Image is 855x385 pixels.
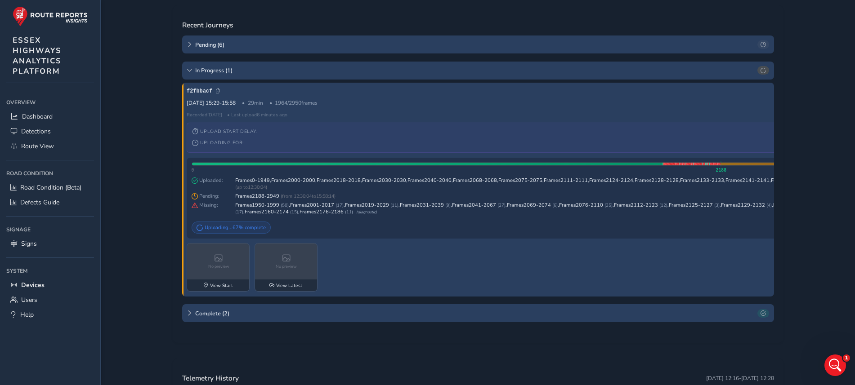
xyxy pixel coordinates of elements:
[7,193,173,264] div: Mikko says…
[289,209,298,215] span: ( 15 )
[6,180,94,195] a: Road Condition (Beta)
[195,310,754,317] span: Complete ( 2 )
[718,163,721,165] div: Missing frames 2176-2186 (11 frames)
[389,202,398,208] span: ( 11 )
[235,202,289,208] span: Frames 1950 - 1999
[235,184,267,190] span: (up to 12:30:04 )
[406,177,452,184] span: , Frames 2040 - 2040
[770,177,815,184] span: , Frames 2159 - 2159
[40,47,166,65] div: does it help the upload if the camera is on in a residential area
[710,163,714,165] div: Missing frames 2142-2158 (17 frames)
[558,202,613,208] span: , Frames 2076 - 2110
[14,294,21,301] button: Emoji picker
[13,6,88,27] img: rr logo
[32,42,173,70] div: does it help the upload if the camera is on in a residential area
[192,177,232,184] span: Uploaded:
[187,111,222,118] span: Recorded [DATE]
[14,198,140,242] div: Yes, and please open this page if possible to actually monitor during that 5-10 minutes and it wi...
[279,202,289,208] span: ( 50 )
[141,4,158,21] button: Home
[187,99,236,106] span: [DATE] 15:29 - 15:58
[720,202,772,208] span: , Frames 2129 - 2132
[6,195,94,210] a: Defects Guide
[195,41,754,49] span: Pending ( 6 )
[289,202,344,208] span: , Frames 2001 - 2017
[26,5,40,19] img: Profile image for Mikko
[44,11,84,20] p: Active 2h ago
[765,202,772,208] span: ( 4 )
[6,292,94,307] a: Users
[588,177,633,184] span: , Frames 2124 - 2124
[694,163,703,165] div: Missing frames 2076-2110 (35 frames)
[21,142,54,150] span: Route View
[195,66,754,74] span: In Progress ( 1 )
[496,202,506,208] span: ( 27 )
[22,112,53,121] span: Dashboard
[192,128,258,135] span: Upload Start Delay:
[20,310,34,319] span: Help
[187,243,250,292] a: No previewView Start
[344,202,398,208] span: , Frames 2019 - 2029
[192,139,244,146] span: Uploading for:
[270,177,315,184] span: , Frames 2000 - 2000
[7,78,173,140] div: Mikko says…
[21,127,51,136] span: Detections
[7,264,173,294] div: Aiden says…
[43,294,50,301] button: Upload attachment
[716,168,727,173] span: 2188
[28,294,36,301] button: Gif picker
[13,35,62,76] span: ESSEX HIGHWAYS ANALYTICS PLATFORM
[451,202,506,208] span: , Frames 2041 - 2067
[824,354,846,376] iframe: Intercom live chat
[298,208,353,215] span: , Frames 2176 - 2186
[54,234,124,241] a: [URL][DOMAIN_NAME]
[21,281,45,289] span: Devices
[255,243,318,292] a: No previewView Latest
[21,296,37,304] span: Users
[199,202,218,208] span: Diagnostic information: These frames appear to be missing from the upload sequence. This is being...
[603,202,613,208] span: ( 35 )
[14,249,85,255] div: [PERSON_NAME] • 2h ago
[703,163,705,165] div: Missing frames 2112-2123 (12 frames)
[158,4,174,20] div: Close
[192,163,663,165] div: Uploaded frames 0-1949
[772,202,824,208] span: , Frames 2134 - 2140
[7,78,148,133] div: sure! when the vehicle is not moving it will not take new images so the backlog will not grow, an...
[93,269,166,278] div: i will do that thank you
[192,221,271,234] div: Uploading... 67 % complete
[20,183,81,192] span: Road Condition (Beta)
[334,202,344,208] span: ( 17 )
[356,209,377,215] span: This diagnostic information helps our technical team monitor and improve the upload process. Data...
[683,163,685,165] div: Missing frames 2031-2039 (9 frames)
[32,140,173,186] div: so, before i leave later to go to my area if i leave the van running for lie 5-10 minutes then go...
[154,291,169,305] button: Send a message…
[713,202,720,208] span: ( 3 )
[361,177,406,184] span: , Frames 2030 - 2030
[14,83,140,127] div: sure! when the vehicle is not moving it will not take new images so the backlog will not grow, an...
[398,202,451,208] span: , Frames 2031 - 2039
[276,264,297,269] span: No preview
[86,264,173,283] div: i will do that thank you
[242,99,263,106] span: 29 min
[7,140,173,193] div: Aiden says…
[714,163,718,165] div: Missing frames 2160-2174 (15 frames)
[243,208,298,215] span: , Frames 2160 - 2174
[6,307,94,322] a: Help
[7,193,148,248] div: Yes, and please open this page if possible to actually monitor during that 5-10 minutes and it wi...
[6,96,94,109] div: Overview
[6,167,94,180] div: Road Condition
[187,88,220,94] span: Click to copy journey ID
[6,236,94,251] a: Signs
[40,145,166,180] div: so, before i leave later to go to my area if i leave the van running for lie 5-10 minutes then go...
[21,239,37,248] span: Signs
[208,264,229,269] span: No preview
[843,354,850,362] span: 1
[235,209,243,215] span: ( 17 )
[279,193,336,199] span: ( from 12:30:04 to 15:58:14 )
[227,111,287,118] span: • Last upload 6 minutes ago
[679,177,724,184] span: , Frames 2133 - 2133
[182,21,233,29] h3: Recent Journeys
[235,177,270,184] span: Frames 0 - 1949
[706,375,774,382] span: [DATE] 12:16 - [DATE] 12:28
[269,99,318,106] span: 1964 / 2950 frames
